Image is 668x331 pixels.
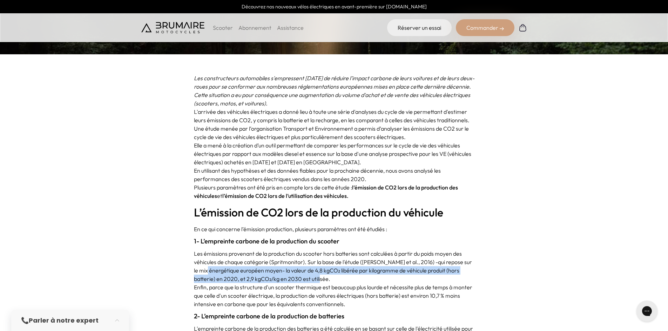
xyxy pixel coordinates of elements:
img: right-arrow-2.png [500,27,504,31]
iframe: Gorgias live chat messenger [633,298,661,324]
img: Brumaire Motocycles [141,22,204,33]
strong: 2- [194,312,200,320]
strong: L’émission de CO2 lors de la production du véhicule [194,205,443,219]
p: Enfin, parce que la structure d'un scooter thermique est beaucoup plus lourde et nécessite plus d... [194,283,474,308]
p: En ce qui concerne l’émission production, plusieurs paramètres ont été étudiés : [194,225,474,233]
a: Abonnement [238,24,271,31]
p: Les émissions provenant de la production du scooter hors batteries sont calculées à partir du poi... [194,249,474,283]
strong: L’empreinte carbone de la production de batteries [201,312,344,320]
p: L'arrivée des véhicules électriques a donné lieu à toute une série d'analyses du cycle de vie per... [194,108,474,141]
div: Commander [456,19,514,36]
strong: 1- [194,237,199,245]
p: Elle a mené à la création d’un outil permettant de comparer les performances sur le cycle de vie ... [194,141,474,166]
p: En utilisant des hypothèses et des données fiables pour la prochaine décennie, nous avons analysé... [194,166,474,183]
em: Les constructeurs automobiles s'empressent [DATE] de réduire l’impact carbone de leurs voitures e... [194,75,474,107]
strong: l’émission de CO2 lors de l’utilisation des véhicules. [222,192,349,199]
p: Scooter [213,23,233,32]
a: Assistance [277,24,304,31]
strong: L’empreinte carbone de la production du scooter [201,237,339,245]
p: Plusieurs paramètres ont été pris en compte lors de cette étude : et [194,183,474,200]
img: Panier [519,23,527,32]
a: Réserver un essai [387,19,452,36]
